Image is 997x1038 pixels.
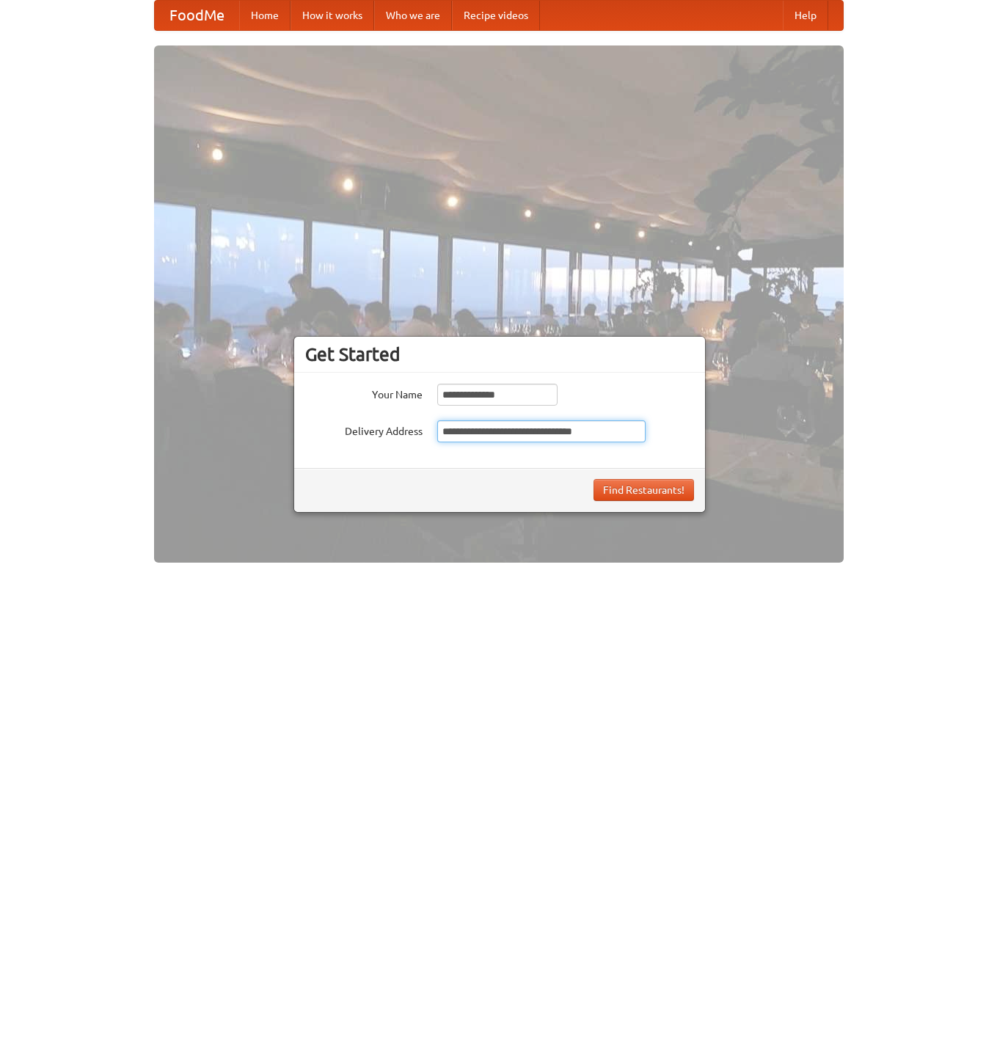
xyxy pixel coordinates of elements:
a: Who we are [374,1,452,30]
label: Delivery Address [305,420,423,439]
a: Home [239,1,291,30]
a: Help [783,1,828,30]
a: Recipe videos [452,1,540,30]
a: How it works [291,1,374,30]
label: Your Name [305,384,423,402]
button: Find Restaurants! [594,479,694,501]
h3: Get Started [305,343,694,365]
a: FoodMe [155,1,239,30]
